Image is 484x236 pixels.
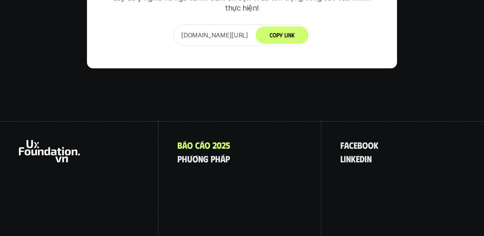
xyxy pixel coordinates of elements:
span: n [198,154,203,164]
a: linkedin [340,154,372,164]
span: k [351,154,356,164]
span: e [354,140,357,150]
span: o [362,140,368,150]
span: c [195,140,200,150]
span: d [360,154,365,164]
span: e [356,154,360,164]
span: i [344,154,346,164]
span: 2 [213,140,217,150]
span: g [203,154,208,164]
span: k [374,140,379,150]
span: p [177,154,182,164]
a: facebook [340,140,379,150]
span: B [177,140,182,150]
p: [DOMAIN_NAME][URL] [181,31,248,40]
span: h [215,154,220,164]
span: n [346,154,351,164]
a: phươngpháp [177,154,230,164]
span: f [340,140,344,150]
span: ư [187,154,192,164]
span: á [220,154,225,164]
span: o [368,140,374,150]
span: ơ [192,154,198,164]
span: c [349,140,354,150]
span: 0 [217,140,222,150]
span: p [225,154,230,164]
span: n [367,154,372,164]
span: á [182,140,187,150]
span: á [200,140,205,150]
span: l [340,154,344,164]
span: 5 [226,140,230,150]
a: Báocáo2025 [177,140,230,150]
span: o [187,140,193,150]
span: i [365,154,367,164]
button: Copy Link [256,26,309,44]
span: b [357,140,362,150]
span: 2 [222,140,226,150]
span: o [205,140,210,150]
span: a [344,140,349,150]
span: h [182,154,187,164]
span: p [211,154,215,164]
